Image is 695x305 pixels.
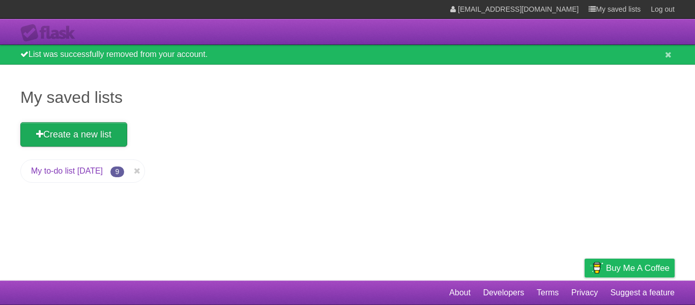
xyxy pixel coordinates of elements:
[571,283,598,302] a: Privacy
[110,167,125,177] span: 9
[606,259,670,277] span: Buy me a coffee
[585,259,675,278] a: Buy me a coffee
[611,283,675,302] a: Suggest a feature
[449,283,471,302] a: About
[31,167,103,175] a: My to-do list [DATE]
[483,283,524,302] a: Developers
[590,259,603,276] img: Buy me a coffee
[20,85,675,109] h1: My saved lists
[20,122,127,147] a: Create a new list
[537,283,559,302] a: Terms
[20,24,81,42] div: Flask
